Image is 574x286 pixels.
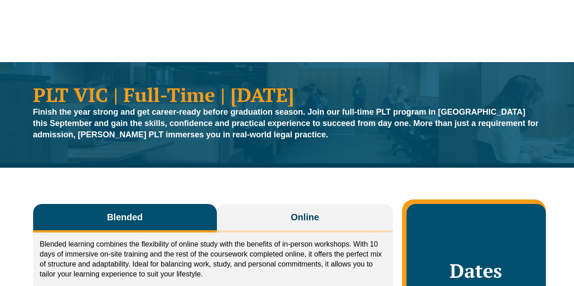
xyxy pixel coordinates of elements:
span: Online [291,211,319,223]
p: Blended learning combines the flexibility of online study with the benefits of in-person workshop... [40,239,387,279]
h1: PLT VIC | Full-Time | [DATE] [33,85,541,104]
strong: Finish the year strong and get career-ready before graduation season. Join our full-time PLT prog... [33,107,539,139]
h2: Dates [416,259,536,282]
span: Blended [107,211,143,223]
